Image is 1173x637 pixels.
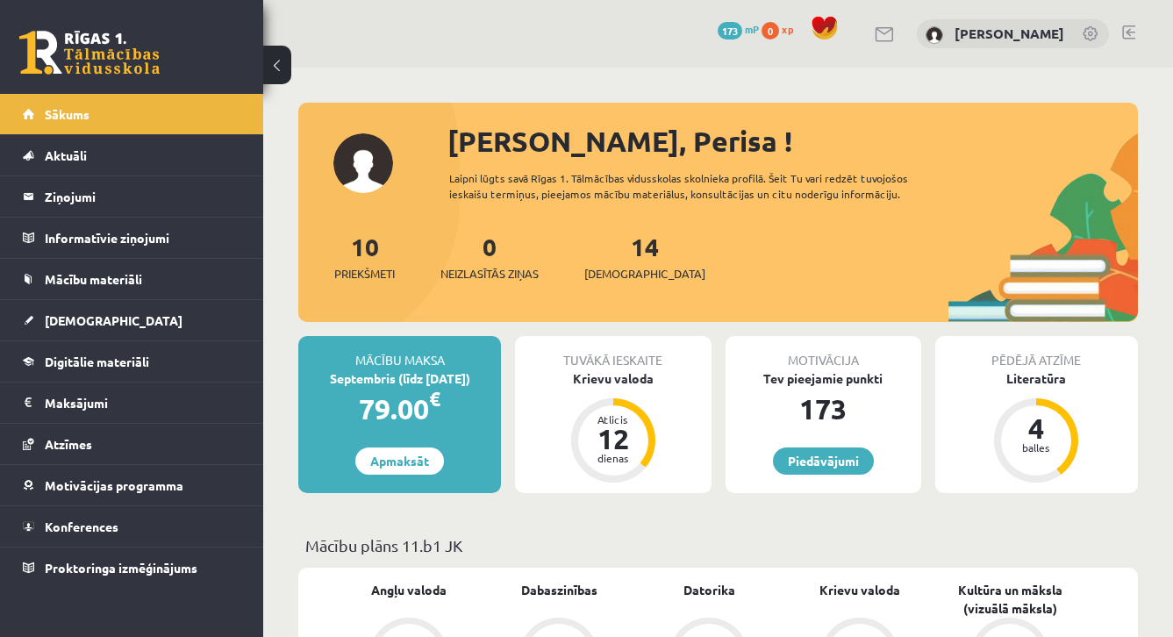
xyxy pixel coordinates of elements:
p: Mācību plāns 11.b1 JK [305,533,1131,557]
span: Mācību materiāli [45,271,142,287]
div: Tuvākā ieskaite [515,336,711,369]
a: Sākums [23,94,241,134]
div: 12 [587,425,640,453]
legend: Informatīvie ziņojumi [45,218,241,258]
a: Datorika [683,581,735,599]
legend: Maksājumi [45,383,241,423]
span: Motivācijas programma [45,477,183,493]
span: Proktoringa izmēģinājums [45,560,197,576]
div: Literatūra [935,369,1138,388]
div: Laipni lūgts savā Rīgas 1. Tālmācības vidusskolas skolnieka profilā. Šeit Tu vari redzēt tuvojošo... [449,170,953,202]
a: Informatīvie ziņojumi [23,218,241,258]
span: [DEMOGRAPHIC_DATA] [45,312,182,328]
a: Motivācijas programma [23,465,241,505]
div: 79.00 [298,388,501,430]
span: 173 [718,22,742,39]
a: Krievu valoda Atlicis 12 dienas [515,369,711,485]
legend: Ziņojumi [45,176,241,217]
div: Tev pieejamie punkti [726,369,921,388]
a: Proktoringa izmēģinājums [23,548,241,588]
span: Sākums [45,106,89,122]
a: Krievu valoda [819,581,900,599]
div: balles [1010,442,1062,453]
a: 0Neizlasītās ziņas [440,231,539,283]
a: Kultūra un māksla (vizuālā māksla) [935,581,1085,618]
a: Maksājumi [23,383,241,423]
div: [PERSON_NAME], Perisa ! [447,120,1138,162]
a: Dabaszinības [521,581,597,599]
div: 173 [726,388,921,430]
span: Digitālie materiāli [45,354,149,369]
div: Septembris (līdz [DATE]) [298,369,501,388]
a: Aktuāli [23,135,241,175]
span: Neizlasītās ziņas [440,265,539,283]
div: Mācību maksa [298,336,501,369]
a: 14[DEMOGRAPHIC_DATA] [584,231,705,283]
a: 173 mP [718,22,759,36]
a: Konferences [23,506,241,547]
a: [DEMOGRAPHIC_DATA] [23,300,241,340]
a: Apmaksāt [355,447,444,475]
div: Krievu valoda [515,369,711,388]
span: Konferences [45,519,118,534]
span: xp [782,22,793,36]
span: Aktuāli [45,147,87,163]
a: Ziņojumi [23,176,241,217]
a: Literatūra 4 balles [935,369,1138,485]
span: € [429,386,440,412]
a: Atzīmes [23,424,241,464]
a: [PERSON_NAME] [955,25,1064,42]
span: Priekšmeti [334,265,395,283]
a: 0 xp [762,22,802,36]
a: Piedāvājumi [773,447,874,475]
img: Perisa Bogdanova [926,26,943,44]
div: 4 [1010,414,1062,442]
a: Angļu valoda [371,581,447,599]
span: Atzīmes [45,436,92,452]
div: Pēdējā atzīme [935,336,1138,369]
div: Motivācija [726,336,921,369]
a: Mācību materiāli [23,259,241,299]
a: Rīgas 1. Tālmācības vidusskola [19,31,160,75]
div: Atlicis [587,414,640,425]
span: 0 [762,22,779,39]
a: 10Priekšmeti [334,231,395,283]
a: Digitālie materiāli [23,341,241,382]
span: mP [745,22,759,36]
span: [DEMOGRAPHIC_DATA] [584,265,705,283]
div: dienas [587,453,640,463]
